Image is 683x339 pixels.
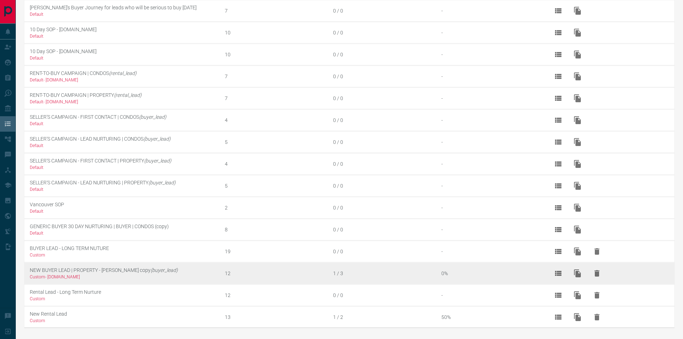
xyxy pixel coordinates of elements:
[436,218,544,240] td: -
[588,309,606,326] button: Delete
[436,284,544,306] td: -
[569,221,586,238] button: Duplicate
[30,34,219,39] div: Default
[144,158,171,164] em: (buyer_lead)
[30,77,219,83] div: Default - [DOMAIN_NAME]
[225,314,328,320] div: 13
[550,155,567,173] button: View Details
[550,90,567,107] button: View Details
[24,262,219,284] td: NEW BUYER LEAD | PROPERTY - [PERSON_NAME] copy
[436,153,544,175] td: -
[328,131,436,153] td: 0 / 0
[328,153,436,175] td: 0 / 0
[588,265,606,282] button: Delete
[550,24,567,41] button: View Details
[30,231,219,236] div: Default
[569,2,586,19] button: Duplicate
[225,227,328,232] div: 8
[24,306,219,328] td: New Rental Lead
[24,131,219,153] td: SELLER'S CAMPAIGN - LEAD NURTURING | CONDOS
[225,117,328,123] div: 4
[569,112,586,129] button: Duplicate
[225,52,328,57] div: 10
[24,153,219,175] td: SELLER'S CAMPAIGN - FIRST CONTACT | PROPERTY
[550,112,567,129] button: View Details
[225,292,328,298] div: 12
[328,284,436,306] td: 0 / 0
[569,68,586,85] button: Duplicate
[24,218,219,240] td: GENERIC BUYER 30 DAY NURTURING | BUYER | CONDOS (copy)
[569,309,586,326] button: Duplicate
[328,240,436,262] td: 0 / 0
[225,95,328,101] div: 7
[550,265,567,282] button: View Details
[550,177,567,194] button: View Details
[24,109,219,131] td: SELLER'S CAMPAIGN - FIRST CONTACT | CONDOS
[30,143,219,148] div: Default
[550,68,567,85] button: View Details
[225,30,328,36] div: 10
[436,131,544,153] td: -
[436,197,544,218] td: -
[30,318,219,323] div: Custom
[588,287,606,304] button: Delete
[436,240,544,262] td: -
[24,43,219,65] td: 10 Day SOP - [DOMAIN_NAME]
[569,24,586,41] button: Duplicate
[225,74,328,79] div: 7
[569,265,586,282] button: Duplicate
[328,197,436,218] td: 0 / 0
[24,87,219,109] td: RENT-TO-BUY CAMPAIGN | PROPERTY
[550,2,567,19] button: View Details
[225,270,328,276] div: 12
[550,221,567,238] button: View Details
[569,243,586,260] button: Duplicate
[569,177,586,194] button: Duplicate
[30,187,219,192] div: Default
[436,65,544,87] td: -
[436,109,544,131] td: -
[569,199,586,216] button: Duplicate
[148,180,176,185] em: (buyer_lead)
[24,65,219,87] td: RENT-TO-BUY CAMPAIGN | CONDOS
[143,136,171,142] em: (buyer_lead)
[24,175,219,197] td: SELLER'S CAMPAIGN - LEAD NURTURING | PROPERTY
[30,56,219,61] div: Default
[569,287,586,304] button: Duplicate
[550,46,567,63] button: View Details
[328,218,436,240] td: 0 / 0
[225,205,328,211] div: 2
[328,65,436,87] td: 0 / 0
[328,87,436,109] td: 0 / 0
[30,165,219,170] div: Default
[114,92,142,98] em: (rental_lead)
[24,197,219,218] td: Vancouver SOP
[436,22,544,43] td: -
[550,287,567,304] button: View Details
[225,249,328,254] div: 19
[30,296,219,301] div: Custom
[569,155,586,173] button: Duplicate
[569,90,586,107] button: Duplicate
[550,133,567,151] button: View Details
[328,43,436,65] td: 0 / 0
[550,199,567,216] button: View Details
[328,22,436,43] td: 0 / 0
[30,274,219,279] div: Custom - [DOMAIN_NAME]
[436,43,544,65] td: -
[109,70,137,76] em: (rental_lead)
[569,133,586,151] button: Duplicate
[550,309,567,326] button: View Details
[24,240,219,262] td: BUYER LEAD - LONG TERM NUTURE
[436,175,544,197] td: -
[550,243,567,260] button: View Details
[328,175,436,197] td: 0 / 0
[30,253,219,258] div: Custom
[328,262,436,284] td: 1 / 3
[151,267,178,273] em: (buyer_lead)
[24,22,219,43] td: 10 Day SOP - [DOMAIN_NAME]
[30,12,219,17] div: Default
[436,306,544,328] td: 50%
[225,139,328,145] div: 5
[328,306,436,328] td: 1 / 2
